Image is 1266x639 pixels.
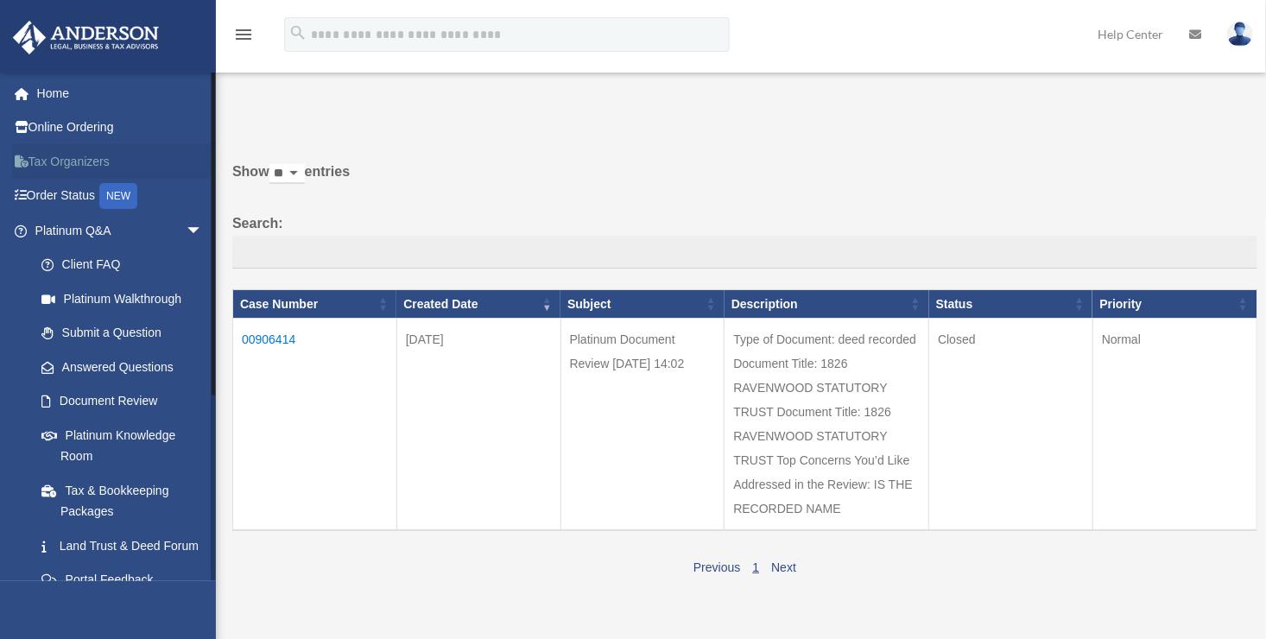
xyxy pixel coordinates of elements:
a: Tax & Bookkeeping Packages [24,473,220,528]
a: Platinum Q&Aarrow_drop_down [12,213,220,248]
a: Online Ordering [12,111,229,145]
th: Created Date: activate to sort column ascending [396,289,560,319]
a: Submit a Question [24,316,220,351]
td: Closed [929,319,1093,531]
a: Tax Organizers [12,144,229,179]
select: Showentries [269,164,305,184]
th: Description: activate to sort column ascending [725,289,929,319]
td: Normal [1092,319,1257,531]
th: Status: activate to sort column ascending [929,289,1093,319]
th: Priority: activate to sort column ascending [1092,289,1257,319]
a: Answered Questions [24,350,212,384]
a: Land Trust & Deed Forum [24,528,220,563]
input: Search: [232,236,1257,269]
a: Order StatusNEW [12,179,229,214]
th: Subject: activate to sort column ascending [560,289,725,319]
img: Anderson Advisors Platinum Portal [8,21,164,54]
label: Search: [232,212,1257,269]
a: menu [233,30,254,45]
a: Platinum Knowledge Room [24,418,220,473]
i: menu [233,24,254,45]
td: Type of Document: deed recorded Document Title: 1826 RAVENWOOD STATUTORY TRUST Document Title: 18... [725,319,929,531]
i: search [288,23,307,42]
td: 00906414 [233,319,397,531]
th: Case Number: activate to sort column ascending [233,289,397,319]
td: Platinum Document Review [DATE] 14:02 [560,319,725,531]
a: 1 [752,560,759,574]
span: arrow_drop_down [186,213,220,249]
label: Show entries [232,160,1257,201]
a: Previous [693,560,740,574]
td: [DATE] [396,319,560,531]
a: Client FAQ [24,248,220,282]
a: Platinum Walkthrough [24,282,220,316]
div: NEW [99,183,137,209]
a: Next [771,560,796,574]
a: Home [12,76,229,111]
a: Portal Feedback [24,563,220,598]
a: Document Review [24,384,220,419]
img: User Pic [1227,22,1253,47]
